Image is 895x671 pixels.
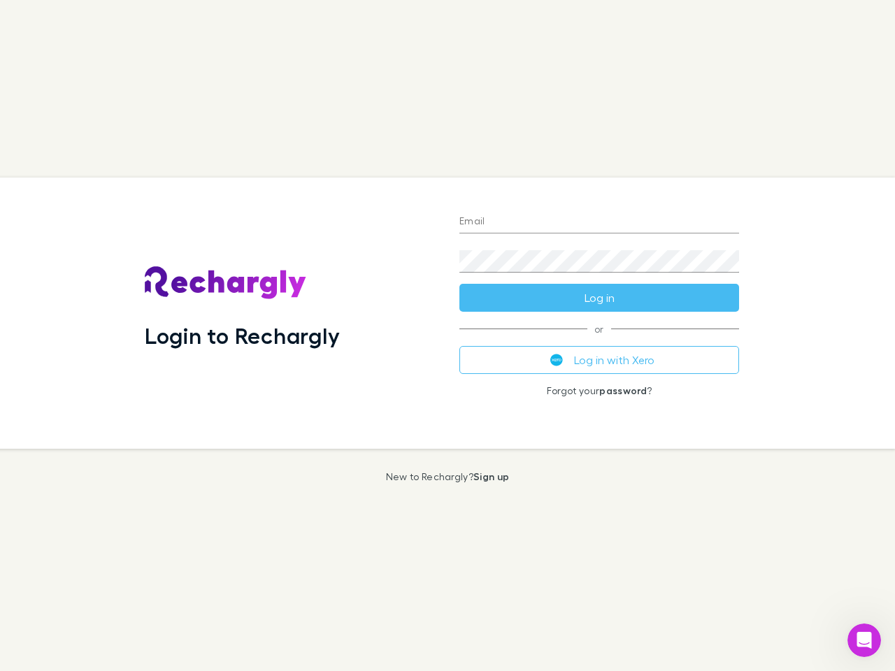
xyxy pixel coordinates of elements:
button: Log in with Xero [459,346,739,374]
p: Forgot your ? [459,385,739,396]
a: password [599,384,647,396]
img: Rechargly's Logo [145,266,307,300]
p: New to Rechargly? [386,471,510,482]
iframe: Intercom live chat [847,623,881,657]
button: Log in [459,284,739,312]
a: Sign up [473,470,509,482]
img: Xero's logo [550,354,563,366]
h1: Login to Rechargly [145,322,340,349]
